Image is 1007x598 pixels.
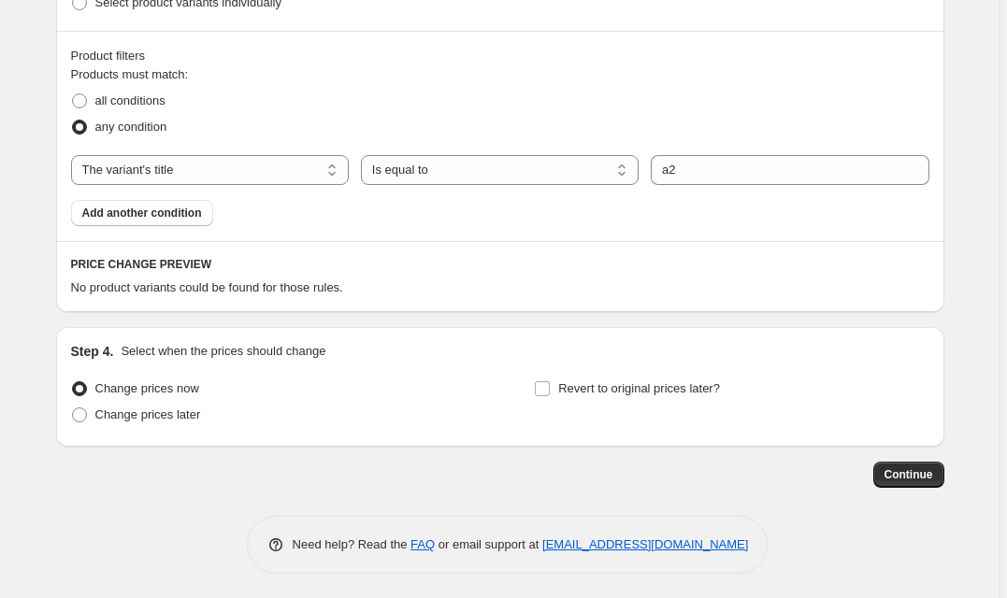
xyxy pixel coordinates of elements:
span: No product variants could be found for those rules. [71,280,343,294]
h6: PRICE CHANGE PREVIEW [71,257,929,272]
button: Continue [873,462,944,488]
span: Revert to original prices later? [558,381,720,395]
a: [EMAIL_ADDRESS][DOMAIN_NAME] [542,537,748,551]
span: all conditions [95,93,165,107]
a: FAQ [410,537,435,551]
span: Products must match: [71,67,189,81]
div: Product filters [71,47,929,65]
p: Select when the prices should change [121,342,325,361]
span: or email support at [435,537,542,551]
h2: Step 4. [71,342,114,361]
span: Change prices later [95,407,201,421]
span: Continue [885,467,933,482]
span: any condition [95,120,167,134]
span: Add another condition [82,206,202,221]
button: Add another condition [71,200,213,226]
span: Need help? Read the [293,537,411,551]
span: Change prices now [95,381,199,395]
